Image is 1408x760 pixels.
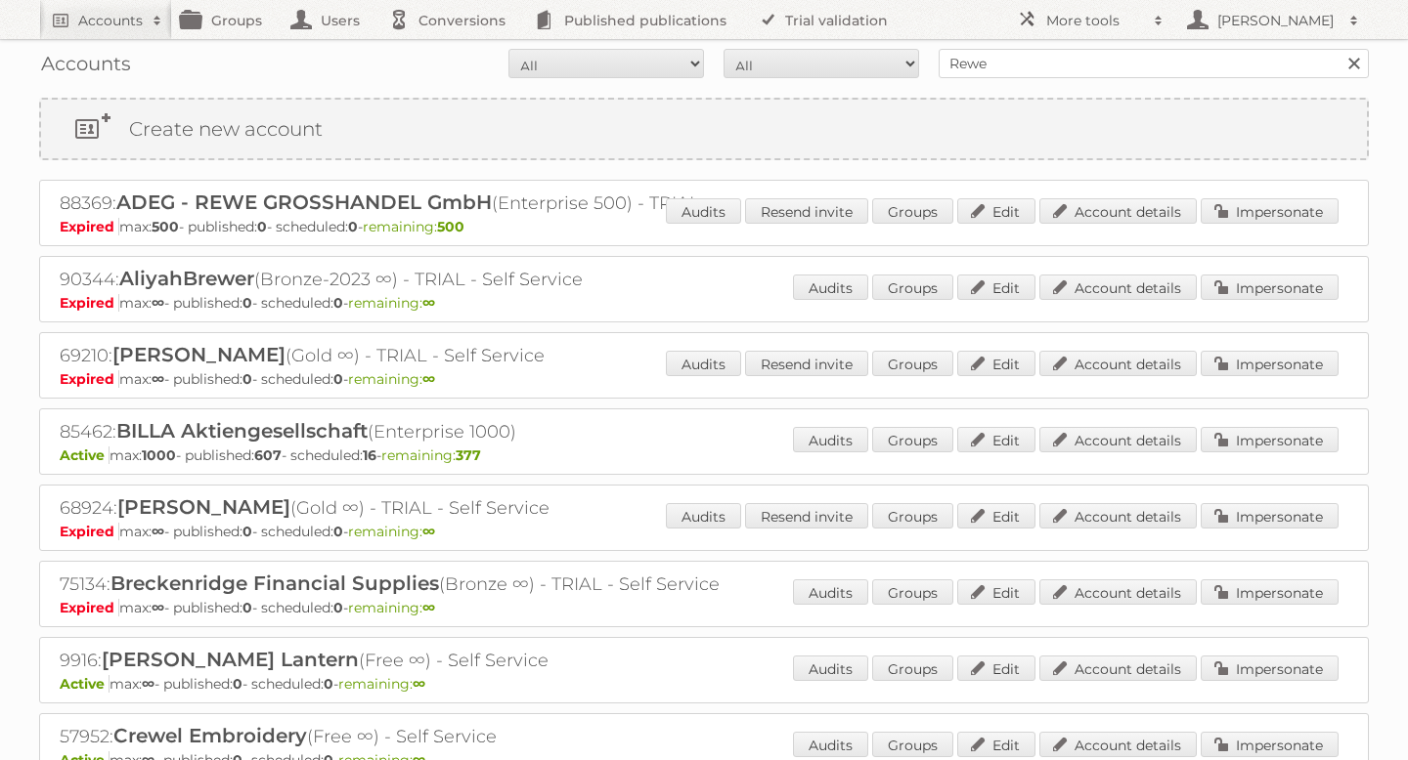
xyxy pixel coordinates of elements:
span: remaining: [338,675,425,693]
a: Edit [957,274,1035,300]
strong: 0 [324,675,333,693]
span: Expired [60,370,119,388]
a: Edit [957,503,1035,528]
strong: 500 [152,218,179,235]
strong: ∞ [152,294,164,312]
span: remaining: [348,523,435,540]
strong: ∞ [422,370,435,388]
span: Expired [60,599,119,616]
strong: ∞ [152,370,164,388]
a: Groups [872,503,953,528]
span: remaining: [348,294,435,312]
strong: 0 [348,218,358,235]
span: Breckenridge Financial Supplies [110,571,439,595]
a: Edit [957,198,1035,224]
strong: 0 [242,370,252,388]
strong: 0 [257,218,267,235]
span: remaining: [348,599,435,616]
h2: 75134: (Bronze ∞) - TRIAL - Self Service [60,571,744,597]
a: Groups [872,655,953,681]
strong: ∞ [422,599,435,616]
span: ADEG - REWE GROSSHANDEL GmbH [116,190,492,214]
a: Groups [872,198,953,224]
a: Audits [793,427,868,452]
a: Create new account [41,100,1367,158]
a: Account details [1039,427,1197,452]
a: Account details [1039,579,1197,605]
span: Expired [60,218,119,235]
a: Edit [957,351,1035,376]
strong: 377 [456,446,481,464]
a: Impersonate [1201,579,1339,605]
a: Groups [872,351,953,376]
a: Account details [1039,732,1197,757]
span: Crewel Embroidery [113,724,307,747]
a: Impersonate [1201,198,1339,224]
p: max: - published: - scheduled: - [60,294,1348,312]
a: Impersonate [1201,655,1339,681]
span: BILLA Aktiengesellschaft [116,419,368,443]
strong: 0 [242,599,252,616]
span: remaining: [348,370,435,388]
span: AliyahBrewer [119,267,254,290]
h2: More tools [1046,11,1144,30]
a: Resend invite [745,503,868,528]
a: Audits [666,351,741,376]
h2: 90344: (Bronze-2023 ∞) - TRIAL - Self Service [60,267,744,292]
a: Edit [957,732,1035,757]
a: Impersonate [1201,732,1339,757]
a: Resend invite [745,198,868,224]
strong: 0 [333,294,343,312]
span: Active [60,446,110,464]
h2: 9916: (Free ∞) - Self Service [60,648,744,673]
a: Audits [793,655,868,681]
a: Account details [1039,351,1197,376]
span: remaining: [363,218,464,235]
a: Account details [1039,274,1197,300]
p: max: - published: - scheduled: - [60,370,1348,388]
a: Audits [666,198,741,224]
a: Impersonate [1201,274,1339,300]
h2: [PERSON_NAME] [1212,11,1340,30]
strong: 16 [363,446,376,464]
a: Audits [793,732,868,757]
a: Edit [957,579,1035,605]
a: Edit [957,427,1035,452]
a: Account details [1039,198,1197,224]
a: Impersonate [1201,351,1339,376]
strong: ∞ [152,523,164,540]
strong: 0 [242,294,252,312]
span: [PERSON_NAME] [112,343,286,366]
a: Audits [793,579,868,605]
strong: 1000 [142,446,176,464]
a: Account details [1039,655,1197,681]
strong: 0 [242,523,252,540]
a: Edit [957,655,1035,681]
a: Groups [872,579,953,605]
h2: 85462: (Enterprise 1000) [60,419,744,444]
a: Audits [793,274,868,300]
h2: Accounts [78,11,143,30]
strong: ∞ [422,523,435,540]
a: Account details [1039,503,1197,528]
h2: 69210: (Gold ∞) - TRIAL - Self Service [60,343,744,368]
span: remaining: [381,446,481,464]
a: Groups [872,732,953,757]
strong: 607 [254,446,282,464]
strong: ∞ [413,675,425,693]
a: Impersonate [1201,427,1339,452]
a: Groups [872,427,953,452]
span: Active [60,675,110,693]
span: [PERSON_NAME] [117,495,290,519]
p: max: - published: - scheduled: - [60,599,1348,616]
strong: 0 [333,370,343,388]
span: Expired [60,294,119,312]
span: Expired [60,523,119,540]
strong: ∞ [152,599,164,616]
a: Resend invite [745,351,868,376]
span: [PERSON_NAME] Lantern [102,648,359,671]
strong: 0 [333,599,343,616]
h2: 88369: (Enterprise 500) - TRIAL [60,190,744,216]
strong: 0 [333,523,343,540]
h2: 57952: (Free ∞) - Self Service [60,724,744,749]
